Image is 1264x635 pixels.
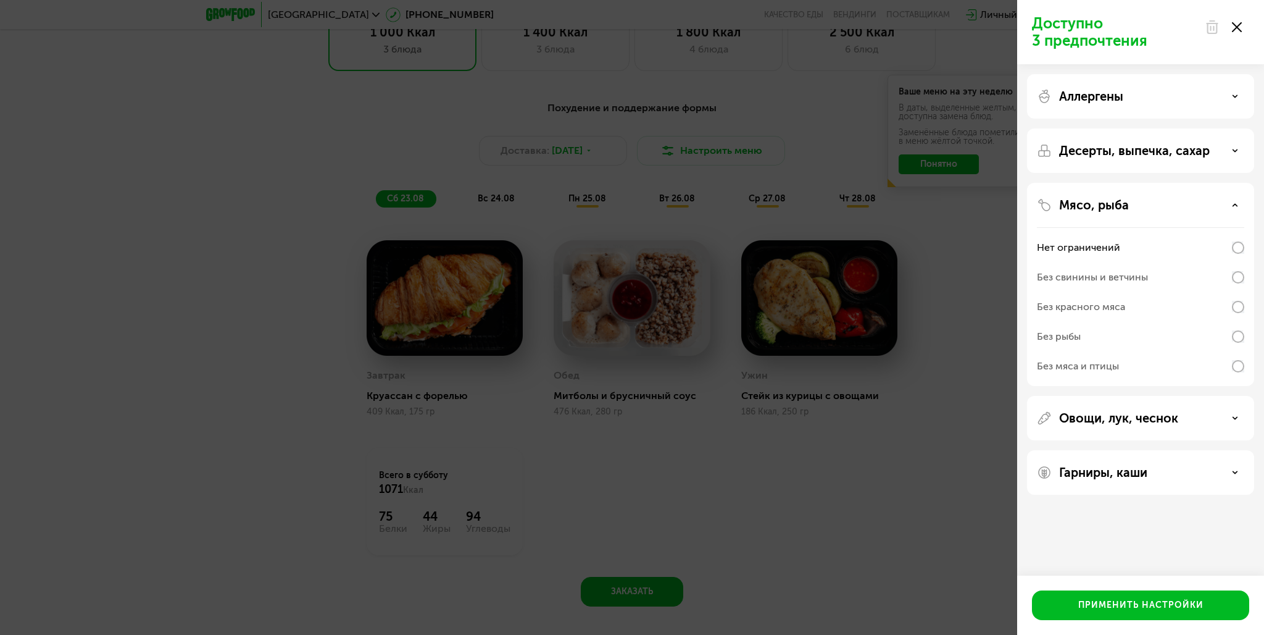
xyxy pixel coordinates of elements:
p: Овощи, лук, чеснок [1059,411,1178,426]
p: Гарниры, каши [1059,465,1147,480]
div: Без мяса и птицы [1037,359,1119,374]
div: Без красного мяса [1037,300,1125,314]
p: Доступно 3 предпочтения [1032,15,1197,49]
div: Применить настройки [1078,599,1204,612]
button: Применить настройки [1032,591,1249,620]
p: Десерты, выпечка, сахар [1059,143,1210,158]
p: Мясо, рыба [1059,198,1129,212]
div: Без свинины и ветчины [1037,270,1148,285]
p: Аллергены [1059,89,1123,104]
div: Без рыбы [1037,329,1081,344]
div: Нет ограничений [1037,240,1120,255]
